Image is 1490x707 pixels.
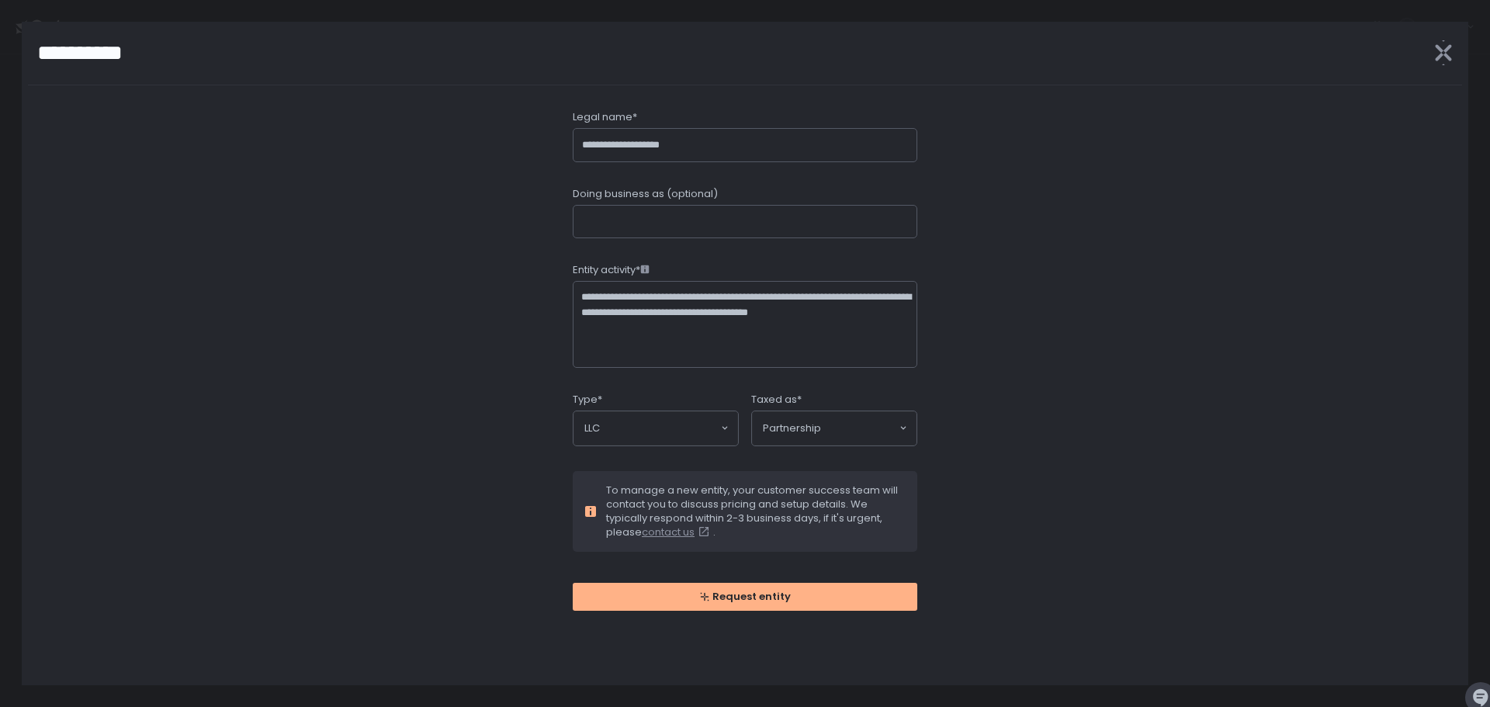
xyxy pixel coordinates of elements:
[573,411,738,445] div: Search for option
[752,411,917,445] div: Search for option
[573,187,718,201] span: Doing business as (optional)
[606,483,898,539] span: To manage a new entity, your customer success team will contact you to discuss pricing and setup ...
[712,590,791,604] span: Request entity
[642,525,713,539] a: contact us
[751,393,802,407] span: Taxed as*
[763,421,821,436] span: Partnership
[584,421,600,436] span: LLC
[573,110,637,124] span: Legal name*
[573,263,650,277] span: Entity activity*
[573,393,602,407] span: Type*
[821,421,898,436] input: Search for option
[600,421,719,436] input: Search for option
[573,583,917,611] button: Request entity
